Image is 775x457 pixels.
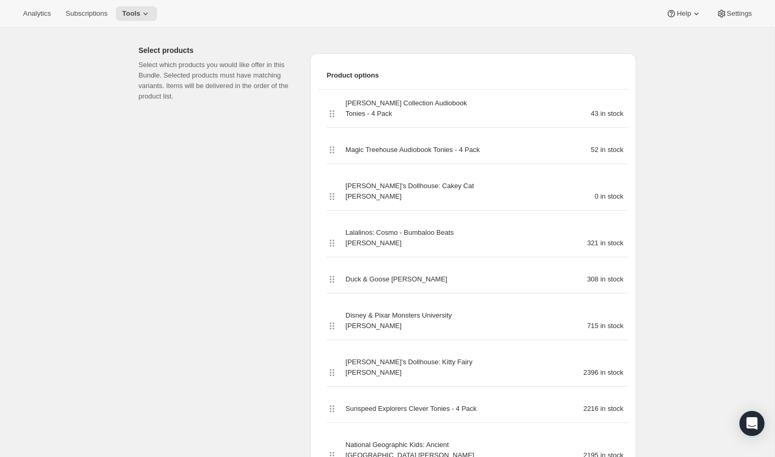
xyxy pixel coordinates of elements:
[739,411,765,436] div: Open Intercom Messenger
[122,9,140,18] span: Tools
[489,145,627,155] div: 52 in stock
[710,6,758,21] button: Settings
[489,108,627,119] div: 43 in stock
[489,191,627,202] div: 0 in stock
[489,274,627,285] div: 308 in stock
[116,6,157,21] button: Tools
[59,6,114,21] button: Subscriptions
[727,9,752,18] span: Settings
[65,9,107,18] span: Subscriptions
[346,274,447,285] span: Duck & Goose [PERSON_NAME]
[346,357,480,378] span: [PERSON_NAME]'s Dollhouse: Kitty Fairy [PERSON_NAME]
[139,60,293,102] p: Select which products you would like offer in this Bundle. Selected products must have matching v...
[23,9,51,18] span: Analytics
[346,310,480,331] span: Disney & Pixar Monsters University [PERSON_NAME]
[346,145,480,155] span: Magic Treehouse Audiobook Tonies - 4 Pack
[346,181,480,202] span: [PERSON_NAME]'s Dollhouse: Cakey Cat [PERSON_NAME]
[17,6,57,21] button: Analytics
[489,367,627,378] div: 2396 in stock
[489,238,627,248] div: 321 in stock
[346,98,480,119] span: [PERSON_NAME] Collection Audiobook Tonies - 4 Pack
[677,9,691,18] span: Help
[346,227,480,248] span: Lalalinos: Cosmo - Bumbaloo Beats [PERSON_NAME]
[327,70,619,81] span: Product options
[489,404,627,414] div: 2216 in stock
[489,321,627,331] div: 715 in stock
[660,6,707,21] button: Help
[139,45,293,56] h2: Select products
[346,404,477,414] span: Sunspeed Explorers Clever Tonies - 4 Pack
